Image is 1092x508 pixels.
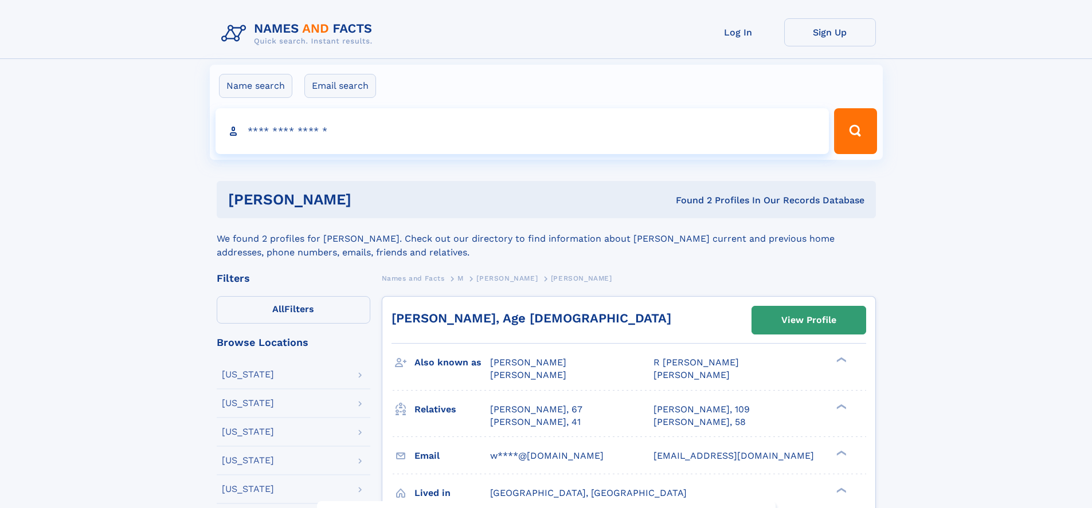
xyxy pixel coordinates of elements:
span: R [PERSON_NAME] [653,357,739,368]
div: Filters [217,273,370,283]
span: All [272,304,284,314]
a: [PERSON_NAME] [476,271,538,285]
div: ❯ [833,403,847,410]
div: [US_STATE] [222,456,274,465]
a: Sign Up [784,18,876,46]
button: Search Button [834,108,876,154]
img: Logo Names and Facts [217,18,382,49]
a: [PERSON_NAME], Age [DEMOGRAPHIC_DATA] [392,311,671,325]
a: [PERSON_NAME], 109 [653,403,750,416]
h3: Lived in [414,483,490,503]
div: [US_STATE] [222,370,274,379]
h3: Relatives [414,400,490,419]
div: ❯ [833,486,847,494]
input: search input [216,108,829,154]
span: [EMAIL_ADDRESS][DOMAIN_NAME] [653,450,814,461]
div: [US_STATE] [222,427,274,436]
h3: Also known as [414,353,490,372]
a: Log In [692,18,784,46]
div: Browse Locations [217,337,370,348]
label: Name search [219,74,292,98]
div: We found 2 profiles for [PERSON_NAME]. Check out our directory to find information about [PERSON_... [217,218,876,259]
a: [PERSON_NAME], 58 [653,416,746,428]
span: [PERSON_NAME] [551,274,612,282]
span: [GEOGRAPHIC_DATA], [GEOGRAPHIC_DATA] [490,487,687,498]
div: View Profile [781,307,836,333]
label: Filters [217,296,370,324]
a: View Profile [752,306,866,334]
div: ❯ [833,449,847,456]
a: [PERSON_NAME], 67 [490,403,582,416]
span: [PERSON_NAME] [490,369,566,380]
span: M [457,274,464,282]
span: [PERSON_NAME] [476,274,538,282]
div: Found 2 Profiles In Our Records Database [514,194,864,207]
a: Names and Facts [382,271,445,285]
span: [PERSON_NAME] [490,357,566,368]
a: [PERSON_NAME], 41 [490,416,581,428]
label: Email search [304,74,376,98]
div: ❯ [833,356,847,364]
div: [US_STATE] [222,399,274,408]
span: [PERSON_NAME] [653,369,730,380]
h3: Email [414,446,490,466]
h1: [PERSON_NAME] [228,192,514,207]
div: [US_STATE] [222,485,274,494]
a: M [457,271,464,285]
